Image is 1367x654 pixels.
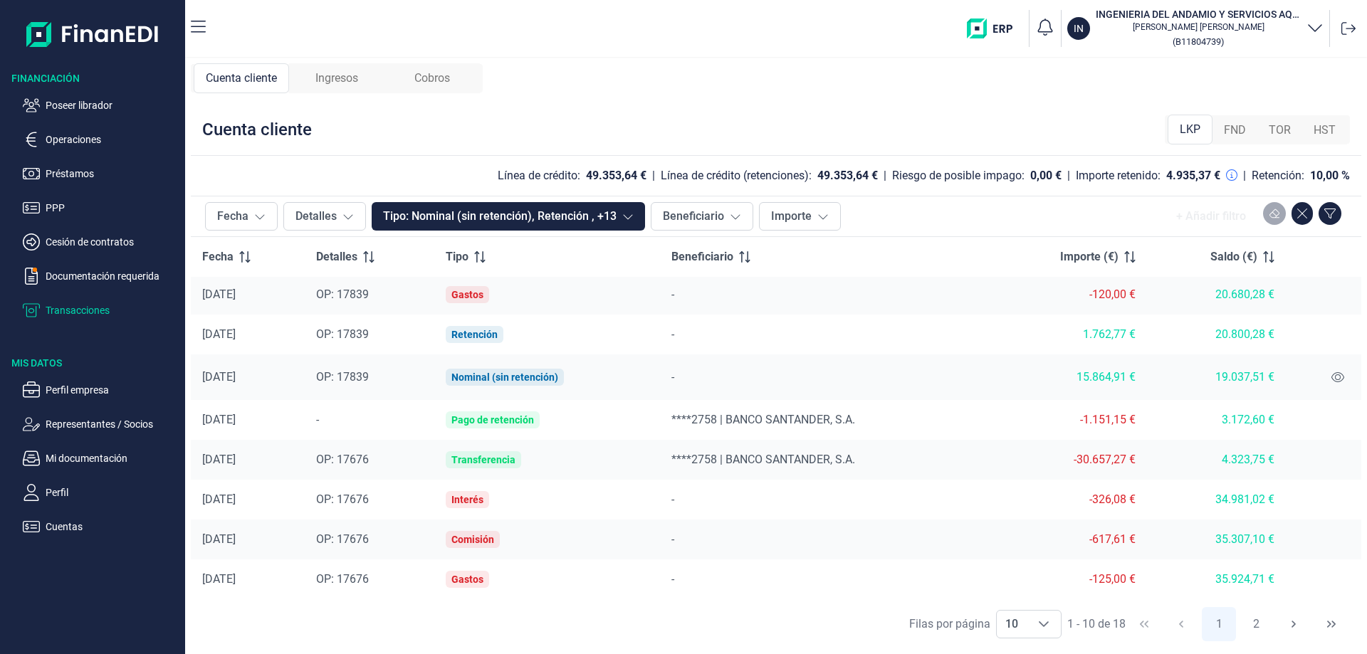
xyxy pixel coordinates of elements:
[46,131,179,148] p: Operaciones
[1269,122,1291,139] span: TOR
[1002,492,1136,507] div: -326,08 €
[1164,607,1198,641] button: Previous Page
[1002,327,1136,342] div: 1.762,77 €
[1158,572,1274,586] div: 35.924,71 €
[23,484,179,501] button: Perfil
[46,381,179,399] p: Perfil empresa
[1002,453,1136,467] div: -30.657,27 €
[1213,116,1257,144] div: FND
[46,268,179,285] p: Documentación requerida
[206,70,277,87] span: Cuenta cliente
[1240,607,1274,641] button: Page 2
[1224,122,1246,139] span: FND
[1096,7,1301,21] h3: INGENIERIA DEL ANDAMIO Y SERVICIOS AQUA SL
[451,494,483,505] div: Interés
[23,416,179,433] button: Representantes / Socios
[316,248,357,265] span: Detalles
[451,414,534,426] div: Pago de retención
[46,302,179,319] p: Transacciones
[46,450,179,467] p: Mi documentación
[451,329,498,340] div: Retención
[1158,413,1274,427] div: 3.172,60 €
[1002,370,1136,384] div: 15.864,91 €
[446,248,468,265] span: Tipo
[1067,167,1070,184] div: |
[26,11,159,57] img: Logo de aplicación
[1277,607,1311,641] button: Next Page
[316,327,369,341] span: OP: 17839
[23,97,179,114] button: Poseer librador
[46,165,179,182] p: Préstamos
[1002,532,1136,547] div: -617,61 €
[194,63,289,93] div: Cuenta cliente
[202,248,234,265] span: Fecha
[1027,611,1061,638] div: Choose
[316,453,369,466] span: OP: 17676
[46,97,179,114] p: Poseer librador
[892,169,1025,183] div: Riesgo de posible impago:
[451,574,483,585] div: Gastos
[651,202,753,231] button: Beneficiario
[671,572,674,586] span: -
[1158,453,1274,467] div: 4.323,75 €
[202,327,293,342] div: [DATE]
[1002,413,1136,427] div: -1.151,15 €
[46,518,179,535] p: Cuentas
[1030,169,1062,183] div: 0,00 €
[1158,492,1274,507] div: 34.981,02 €
[316,370,369,384] span: OP: 17839
[671,413,855,426] span: ****2758 | BANCO SANTANDER, S.A.
[23,450,179,467] button: Mi documentación
[1252,169,1304,183] div: Retención:
[315,70,358,87] span: Ingresos
[884,167,886,184] div: |
[316,572,369,586] span: OP: 17676
[1180,121,1200,138] span: LKP
[316,413,319,426] span: -
[202,532,293,547] div: [DATE]
[451,454,515,465] div: Transferencia
[1158,370,1274,384] div: 19.037,51 €
[1127,607,1161,641] button: First Page
[1173,36,1224,47] small: Copiar cif
[202,453,293,467] div: [DATE]
[1210,248,1257,265] span: Saldo (€)
[1076,169,1161,183] div: Importe retenido:
[451,371,558,383] div: Nominal (sin retención)
[384,63,480,93] div: Cobros
[46,416,179,433] p: Representantes / Socios
[1002,572,1136,586] div: -125,00 €
[46,484,179,501] p: Perfil
[1243,167,1246,184] div: |
[23,131,179,148] button: Operaciones
[817,169,878,183] div: 49.353,64 €
[202,288,293,302] div: [DATE]
[1158,327,1274,342] div: 20.800,28 €
[283,202,366,231] button: Detalles
[586,169,646,183] div: 49.353,64 €
[46,199,179,216] p: PPP
[202,413,293,427] div: [DATE]
[205,202,278,231] button: Fecha
[23,199,179,216] button: PPP
[671,453,855,466] span: ****2758 | BANCO SANTANDER, S.A.
[202,118,312,141] div: Cuenta cliente
[1202,607,1236,641] button: Page 1
[202,492,293,507] div: [DATE]
[202,572,293,586] div: [DATE]
[1158,532,1274,547] div: 35.307,10 €
[652,167,655,184] div: |
[451,289,483,300] div: Gastos
[23,165,179,182] button: Préstamos
[23,381,179,399] button: Perfil empresa
[1168,115,1213,144] div: LKP
[372,202,645,231] button: Tipo: Nominal (sin retención), Retención , +13
[671,288,674,301] span: -
[671,370,674,384] span: -
[1314,122,1336,139] span: HST
[909,616,990,633] div: Filas por página
[967,19,1023,38] img: erp
[1314,607,1348,641] button: Last Page
[316,288,369,301] span: OP: 17839
[23,518,179,535] button: Cuentas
